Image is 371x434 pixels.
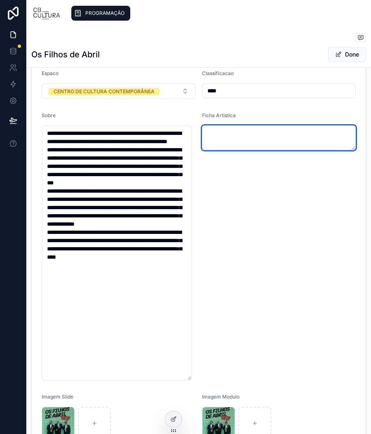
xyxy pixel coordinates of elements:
[31,49,100,60] h1: Os Filhos de Abril
[33,7,61,20] img: App logo
[202,112,236,118] span: Ficha Artistica
[67,4,364,22] div: scrollable content
[85,10,124,17] span: PROGRAMAÇÃO
[42,70,59,76] span: Espaco
[71,6,130,21] a: PROGRAMAÇÃO
[42,394,73,400] span: Imagem Slide
[202,70,234,76] span: Classificacao
[42,112,56,118] span: Sobre
[328,47,366,62] button: Done
[202,394,240,400] span: Imagem Modulo
[54,88,155,95] div: CENTRO DE CULTURA CONTEMPORÂNEA
[42,83,195,99] button: Select Button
